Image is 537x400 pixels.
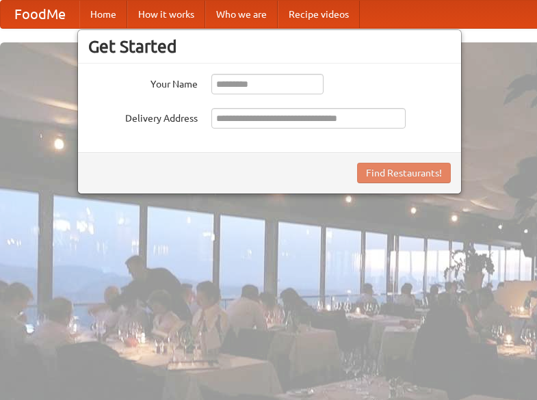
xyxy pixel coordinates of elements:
[357,163,451,183] button: Find Restaurants!
[278,1,360,28] a: Recipe videos
[88,74,198,91] label: Your Name
[88,108,198,125] label: Delivery Address
[127,1,205,28] a: How it works
[1,1,79,28] a: FoodMe
[205,1,278,28] a: Who we are
[79,1,127,28] a: Home
[88,36,451,57] h3: Get Started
